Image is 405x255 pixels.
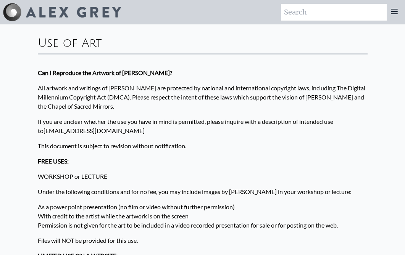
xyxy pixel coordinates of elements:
[38,69,172,76] strong: Can I Reproduce the Artwork of [PERSON_NAME]?
[38,80,368,114] p: All artwork and writings of [PERSON_NAME] are protected by national and international copyright l...
[38,233,368,248] p: Files will NOT be provided for this use.
[38,114,368,138] p: If you are unclear whether the use you have in mind is permitted, please inquire with a descripti...
[38,169,368,184] p: WORKSHOP or LECTURE
[38,199,368,233] p: As a power point presentation (no film or video without further permission) With credit to the ar...
[38,157,69,165] strong: FREE USES:
[38,184,368,199] p: Under the following conditions and for no fee, you may include images by [PERSON_NAME] in your wo...
[38,30,368,53] div: Use of Art
[281,4,387,21] input: Search
[38,138,368,154] p: This document is subject to revision without notification.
